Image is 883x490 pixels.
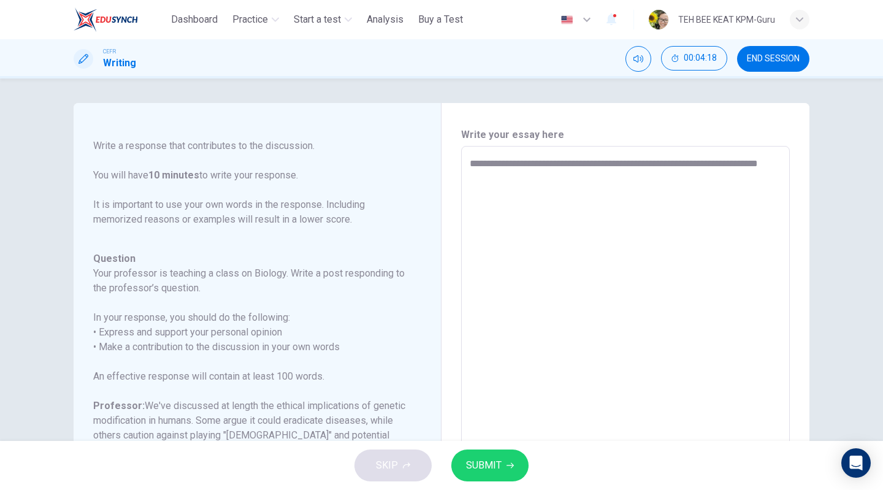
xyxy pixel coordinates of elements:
img: en [559,15,575,25]
span: SUBMIT [466,457,502,474]
span: END SESSION [747,54,800,64]
h6: We've discussed at length the ethical implications of genetic modification in humans. Some argue ... [93,399,407,457]
p: For this task, you will read an online discussion. A professor has posted a question about a topi... [93,65,407,227]
span: CEFR [103,47,116,56]
h6: Question [93,251,407,266]
h1: Writing [103,56,136,71]
span: Start a test [294,12,341,27]
div: TEH BEE KEAT KPM-Guru [678,12,775,27]
button: Analysis [362,9,408,31]
h6: An effective response will contain at least 100 words. [93,369,407,384]
div: Mute [625,46,651,72]
b: 10 minutes [148,169,199,181]
div: Open Intercom Messenger [841,448,871,478]
h6: Your professor is teaching a class on Biology. Write a post responding to the professor’s question. [93,266,407,296]
b: Professor: [93,400,145,412]
button: Practice [227,9,284,31]
img: Profile picture [649,10,668,29]
button: Buy a Test [413,9,468,31]
button: Start a test [289,9,357,31]
button: SUBMIT [451,450,529,481]
div: Hide [661,46,727,72]
span: Analysis [367,12,403,27]
button: Dashboard [166,9,223,31]
img: ELTC logo [74,7,138,32]
span: Dashboard [171,12,218,27]
span: Buy a Test [418,12,463,27]
h6: In your response, you should do the following: • Express and support your personal opinion • Make... [93,310,407,354]
h6: Write your essay here [461,128,790,142]
button: 00:04:18 [661,46,727,71]
a: ELTC logo [74,7,166,32]
span: 00:04:18 [684,53,717,63]
h6: Directions [93,50,407,242]
button: END SESSION [737,46,809,72]
span: Practice [232,12,268,27]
